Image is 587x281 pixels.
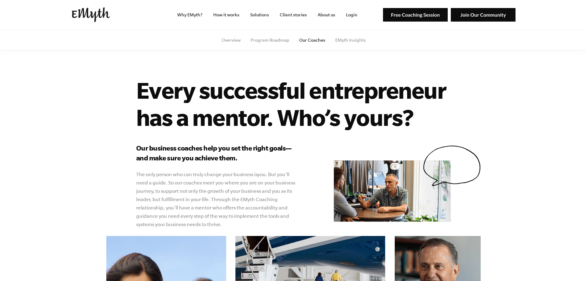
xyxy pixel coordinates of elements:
[334,160,451,222] img: e-myth business coaching our coaches mentor don matt talking
[251,38,289,43] a: Program Roadmap
[258,171,266,177] i: you
[72,7,110,22] img: EMyth
[451,8,516,22] img: Join Our Community
[383,8,448,22] img: Free Coaching Session
[136,170,298,229] p: The only person who can truly change your business is . But you’ll need a guide. So our coaches m...
[299,38,325,43] a: Our Coaches
[335,38,366,43] a: EMyth Insights
[136,143,298,163] h3: Our business coaches help you set the right goals—and make sure you achieve them.
[136,76,481,131] h1: Every successful entrepreneur has a mentor. Who’s yours?
[222,38,241,43] a: Overview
